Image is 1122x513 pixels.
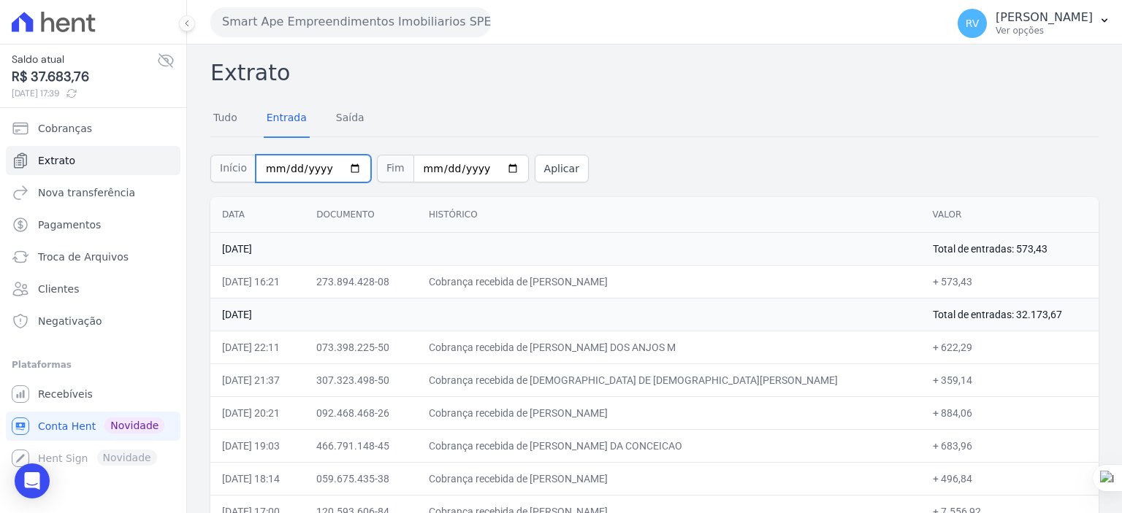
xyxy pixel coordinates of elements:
td: 092.468.468-26 [305,396,417,429]
td: + 496,84 [921,462,1099,495]
span: Recebíveis [38,387,93,401]
p: Ver opções [996,25,1093,36]
td: [DATE] 19:03 [210,429,305,462]
td: [DATE] [210,298,921,331]
div: Plataformas [12,356,175,374]
nav: Sidebar [12,114,175,473]
td: [DATE] 20:21 [210,396,305,429]
div: Open Intercom Messenger [15,463,50,498]
a: Entrada [264,100,310,138]
td: 073.398.225-50 [305,331,417,363]
td: + 359,14 [921,363,1099,396]
td: + 884,06 [921,396,1099,429]
span: Saldo atual [12,52,157,67]
span: Pagamentos [38,217,101,232]
td: 273.894.428-08 [305,265,417,298]
a: Negativação [6,306,180,336]
a: Nova transferência [6,178,180,207]
span: Negativação [38,314,102,328]
h2: Extrato [210,56,1099,89]
a: Recebíveis [6,379,180,409]
button: Smart Ape Empreendimentos Imobiliarios SPE LTDA [210,7,491,36]
td: 466.791.148-45 [305,429,417,462]
a: Pagamentos [6,210,180,239]
td: Cobrança recebida de [DEMOGRAPHIC_DATA] DE [DEMOGRAPHIC_DATA][PERSON_NAME] [417,363,921,396]
span: Troca de Arquivos [38,250,129,264]
span: Cobranças [38,121,92,136]
span: RV [966,18,980,28]
td: 307.323.498-50 [305,363,417,396]
td: Cobrança recebida de [PERSON_NAME] [417,462,921,495]
td: [DATE] [210,232,921,265]
p: [PERSON_NAME] [996,10,1093,25]
span: [DATE] 17:39 [12,87,157,100]
th: Histórico [417,197,921,233]
a: Troca de Arquivos [6,242,180,271]
td: + 622,29 [921,331,1099,363]
button: RV [PERSON_NAME] Ver opções [946,3,1122,44]
td: Total de entradas: 573,43 [921,232,1099,265]
a: Saída [333,100,367,138]
td: [DATE] 18:14 [210,462,305,495]
span: Conta Hent [38,419,96,433]
td: Cobrança recebida de [PERSON_NAME] [417,265,921,298]
td: Total de entradas: 32.173,67 [921,298,1099,331]
span: Extrato [38,153,75,168]
td: 059.675.435-38 [305,462,417,495]
td: Cobrança recebida de [PERSON_NAME] [417,396,921,429]
a: Clientes [6,274,180,304]
td: Cobrança recebida de [PERSON_NAME] DOS ANJOS M [417,331,921,363]
a: Cobranças [6,114,180,143]
td: Cobrança recebida de [PERSON_NAME] DA CONCEICAO [417,429,921,462]
a: Tudo [210,100,240,138]
a: Extrato [6,146,180,175]
th: Valor [921,197,1099,233]
span: Novidade [104,417,164,433]
span: Fim [377,155,413,182]
th: Data [210,197,305,233]
td: [DATE] 16:21 [210,265,305,298]
button: Aplicar [535,155,589,182]
th: Documento [305,197,417,233]
a: Conta Hent Novidade [6,412,180,441]
span: R$ 37.683,76 [12,67,157,87]
span: Clientes [38,282,79,296]
span: Início [210,155,256,182]
span: Nova transferência [38,185,135,200]
td: [DATE] 22:11 [210,331,305,363]
td: + 683,96 [921,429,1099,462]
td: [DATE] 21:37 [210,363,305,396]
td: + 573,43 [921,265,1099,298]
